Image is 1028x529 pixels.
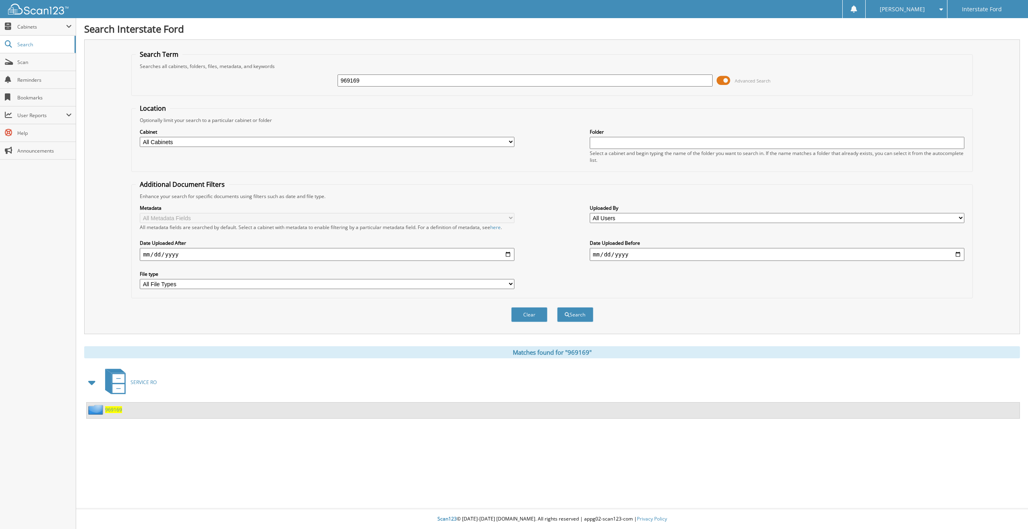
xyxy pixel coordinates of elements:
label: File type [140,271,514,277]
span: Scan [17,59,72,66]
legend: Location [136,104,170,113]
div: Searches all cabinets, folders, files, metadata, and keywords [136,63,968,70]
a: here [490,224,501,231]
span: Scan123 [437,515,457,522]
span: Bookmarks [17,94,72,101]
a: 969169 [105,406,122,413]
input: end [590,248,964,261]
label: Date Uploaded Before [590,240,964,246]
a: Privacy Policy [637,515,667,522]
legend: Search Term [136,50,182,59]
legend: Additional Document Filters [136,180,229,189]
label: Cabinet [140,128,514,135]
input: start [140,248,514,261]
span: Help [17,130,72,136]
span: Interstate Ford [962,7,1002,12]
div: Matches found for "969169" [84,346,1020,358]
div: © [DATE]-[DATE] [DOMAIN_NAME]. All rights reserved | appg02-scan123-com | [76,509,1028,529]
a: SERVICE RO [100,366,157,398]
span: SERVICE RO [131,379,157,386]
label: Uploaded By [590,205,964,211]
span: User Reports [17,112,66,119]
label: Metadata [140,205,514,211]
span: Advanced Search [735,78,771,84]
button: Clear [511,307,547,322]
span: Announcements [17,147,72,154]
div: Optionally limit your search to a particular cabinet or folder [136,117,968,124]
span: Reminders [17,76,72,83]
button: Search [557,307,593,322]
div: Enhance your search for specific documents using filters such as date and file type. [136,193,968,200]
h1: Search Interstate Ford [84,22,1020,35]
label: Date Uploaded After [140,240,514,246]
span: Search [17,41,70,48]
img: folder2.png [88,405,105,415]
span: Cabinets [17,23,66,30]
img: scan123-logo-white.svg [8,4,68,14]
div: Select a cabinet and begin typing the name of the folder you want to search in. If the name match... [590,150,964,163]
div: All metadata fields are searched by default. Select a cabinet with metadata to enable filtering b... [140,224,514,231]
label: Folder [590,128,964,135]
span: [PERSON_NAME] [880,7,925,12]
